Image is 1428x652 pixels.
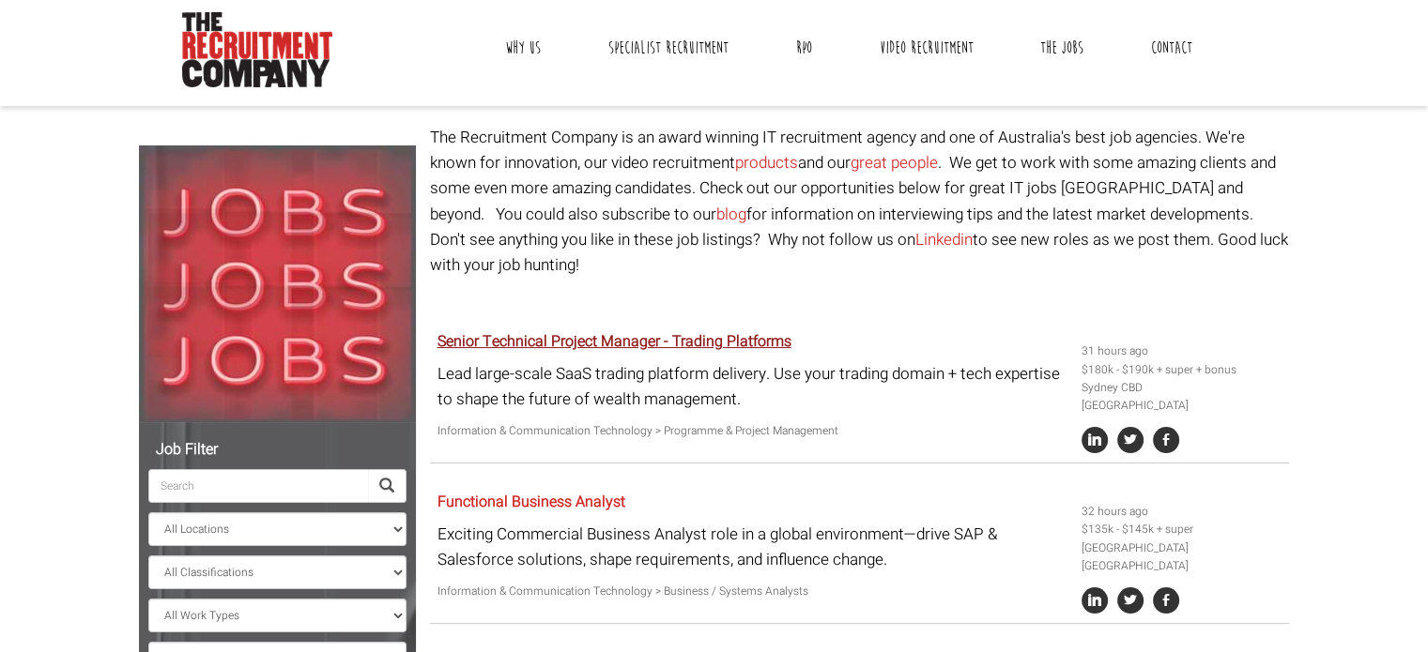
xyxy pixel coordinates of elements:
a: great people [851,151,938,174]
li: [GEOGRAPHIC_DATA] [GEOGRAPHIC_DATA] [1082,539,1282,575]
a: Specialist Recruitment [594,24,743,71]
h5: Job Filter [148,442,407,459]
input: Search [148,469,368,503]
p: Information & Communication Technology > Business / Systems Analysts [438,583,1067,600]
a: products [735,151,798,174]
li: $180k - $190k + super + bonus [1082,361,1282,379]
li: $135k - $145k + super [1082,521,1282,538]
p: Information & Communication Technology > Programme & Project Management [438,422,1067,440]
p: Lead large-scale SaaS trading platform delivery. Use your trading domain + tech expertise to shap... [438,361,1067,412]
a: Linkedin [915,228,973,251]
img: The Recruitment Company [182,12,332,87]
li: 31 hours ago [1082,342,1282,360]
a: RPO [782,24,826,71]
a: Contact [1137,24,1206,71]
li: Sydney CBD [GEOGRAPHIC_DATA] [1082,379,1282,415]
a: Senior Technical Project Manager - Trading Platforms [438,330,791,353]
img: Jobs, Jobs, Jobs [139,145,416,422]
p: The Recruitment Company is an award winning IT recruitment agency and one of Australia's best job... [430,125,1289,278]
a: Video Recruitment [865,24,987,71]
a: Why Us [491,24,555,71]
a: blog [716,203,746,226]
p: Exciting Commercial Business Analyst role in a global environment—drive SAP & Salesforce solution... [438,522,1067,572]
a: Functional Business Analyst [438,491,625,513]
li: 32 hours ago [1082,503,1282,521]
a: The Jobs [1026,24,1098,71]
